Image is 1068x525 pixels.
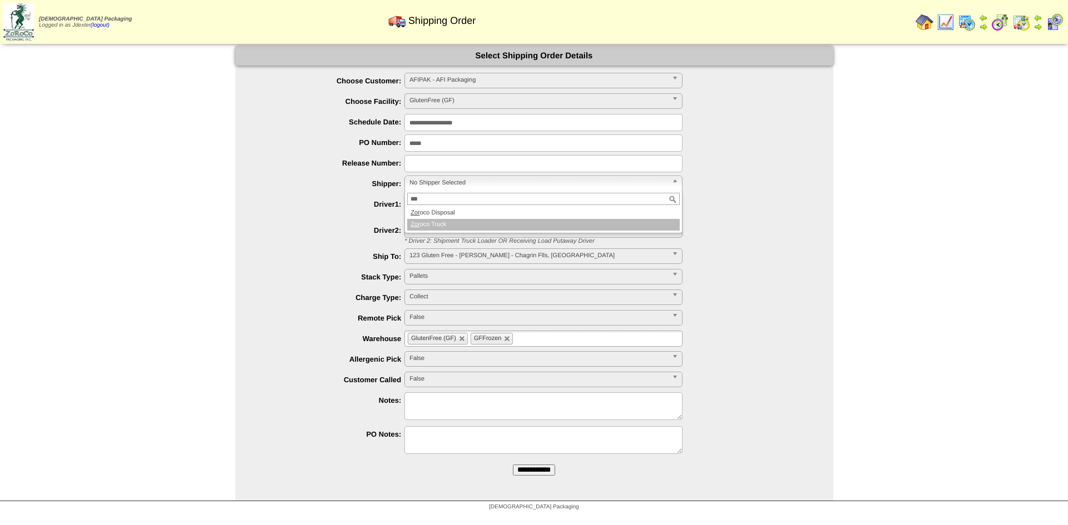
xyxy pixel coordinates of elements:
[409,94,667,107] span: GlutenFree (GF)
[979,22,988,31] img: arrowright.gif
[397,238,833,244] div: * Driver 2: Shipment Truck Loader OR Receiving Load Putaway Driver
[411,335,456,342] span: GlutenFree (GF)
[408,15,476,27] span: Shipping Order
[991,13,1009,31] img: calendarblend.gif
[409,311,667,324] span: False
[258,118,405,126] label: Schedule Date:
[409,372,667,386] span: False
[916,13,933,31] img: home.gif
[258,97,405,106] label: Choose Facility:
[397,212,833,218] div: * Driver 1: Shipment Load Picker OR Receiving Truck Unloader
[409,352,667,365] span: False
[258,396,405,404] label: Notes:
[409,249,667,262] span: 123 Gluten Free - [PERSON_NAME] - Chagrin Flls, [GEOGRAPHIC_DATA]
[407,219,680,231] li: oco Truck
[409,290,667,303] span: Collect
[489,504,578,510] span: [DEMOGRAPHIC_DATA] Packaging
[411,209,420,216] em: Zor
[258,273,405,281] label: Stack Type:
[258,226,405,234] label: Driver2:
[258,355,405,363] label: Allergenic Pick
[409,269,667,283] span: Pallets
[411,221,420,228] em: Zor
[258,138,405,147] label: PO Number:
[1012,13,1030,31] img: calendarinout.gif
[91,22,110,28] a: (logout)
[979,13,988,22] img: arrowleft.gif
[258,77,405,85] label: Choose Customer:
[388,12,406,29] img: truck.gif
[258,376,405,384] label: Customer Called
[1034,13,1042,22] img: arrowleft.gif
[258,293,405,302] label: Charge Type:
[407,207,680,219] li: oco Disposal
[235,46,833,66] div: Select Shipping Order Details
[258,179,405,188] label: Shipper:
[409,176,667,189] span: No Shipper Selected
[3,3,34,41] img: zoroco-logo-small.webp
[258,334,405,343] label: Warehouse
[258,252,405,261] label: Ship To:
[258,200,405,208] label: Driver1:
[937,13,955,31] img: line_graph.gif
[958,13,976,31] img: calendarprod.gif
[409,73,667,87] span: AFIPAK - AFI Packaging
[39,16,132,28] span: Logged in as Jdexter
[39,16,132,22] span: [DEMOGRAPHIC_DATA] Packaging
[258,430,405,438] label: PO Notes:
[258,314,405,322] label: Remote Pick
[1034,22,1042,31] img: arrowright.gif
[474,335,502,342] span: GFFrozen
[258,159,405,167] label: Release Number:
[1046,13,1064,31] img: calendarcustomer.gif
